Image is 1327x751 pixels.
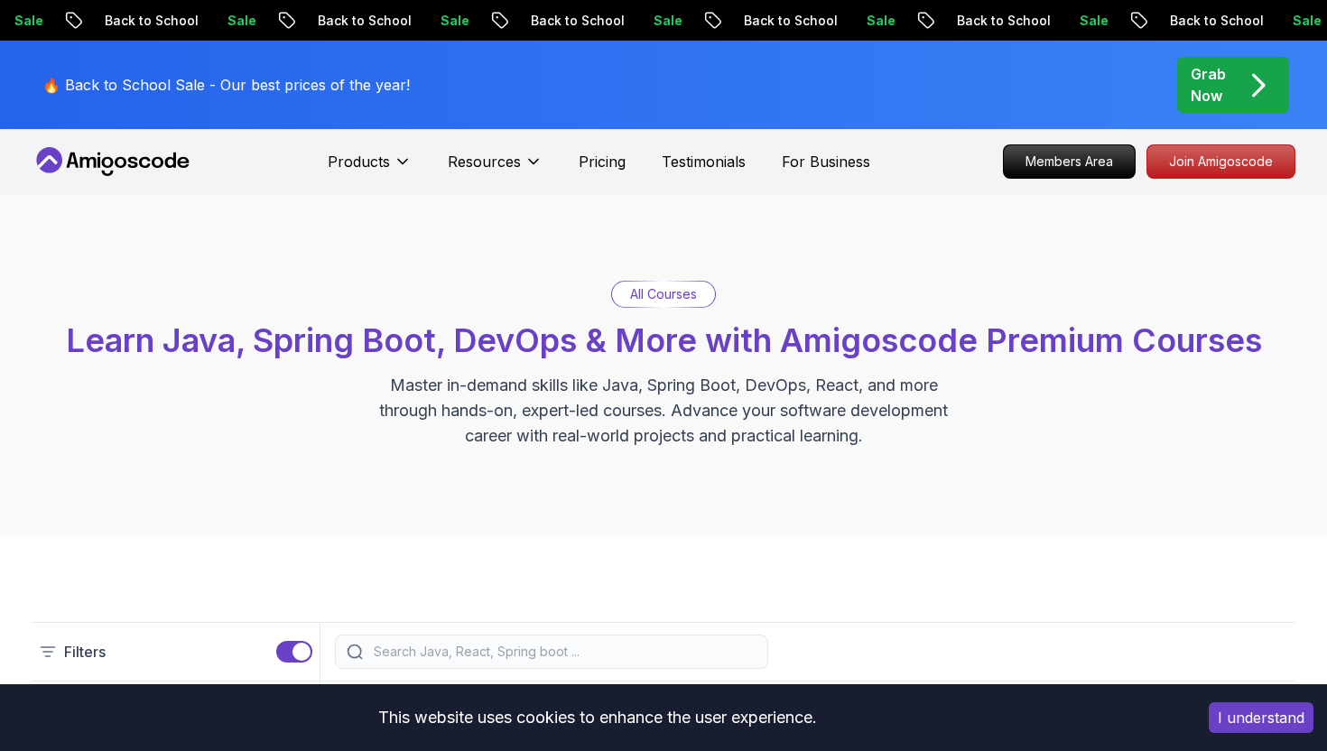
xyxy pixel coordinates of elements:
p: Sale [852,12,910,30]
p: Master in-demand skills like Java, Spring Boot, DevOps, React, and more through hands-on, expert-... [360,373,967,449]
input: Search Java, React, Spring boot ... [370,643,756,661]
p: All Courses [630,285,697,303]
a: Pricing [579,151,626,172]
span: Learn Java, Spring Boot, DevOps & More with Amigoscode Premium Courses [66,320,1262,360]
button: Resources [448,151,543,187]
a: For Business [782,151,870,172]
p: Sale [213,12,271,30]
div: This website uses cookies to enhance the user experience. [14,698,1182,737]
button: Products [328,151,412,187]
p: Products [328,151,390,172]
a: Testimonials [662,151,746,172]
p: Grab Now [1191,63,1226,107]
button: Accept cookies [1209,702,1313,733]
p: Members Area [1004,145,1135,178]
p: Back to School [942,12,1065,30]
p: Back to School [303,12,426,30]
a: Join Amigoscode [1146,144,1295,179]
p: Back to School [90,12,213,30]
p: Sale [639,12,697,30]
a: Members Area [1003,144,1136,179]
p: Filters [64,641,106,663]
p: 🔥 Back to School Sale - Our best prices of the year! [42,74,410,96]
p: Join Amigoscode [1147,145,1295,178]
p: Resources [448,151,521,172]
p: Sale [1065,12,1123,30]
p: Back to School [516,12,639,30]
p: Back to School [1155,12,1278,30]
p: Back to School [729,12,852,30]
p: Sale [426,12,484,30]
